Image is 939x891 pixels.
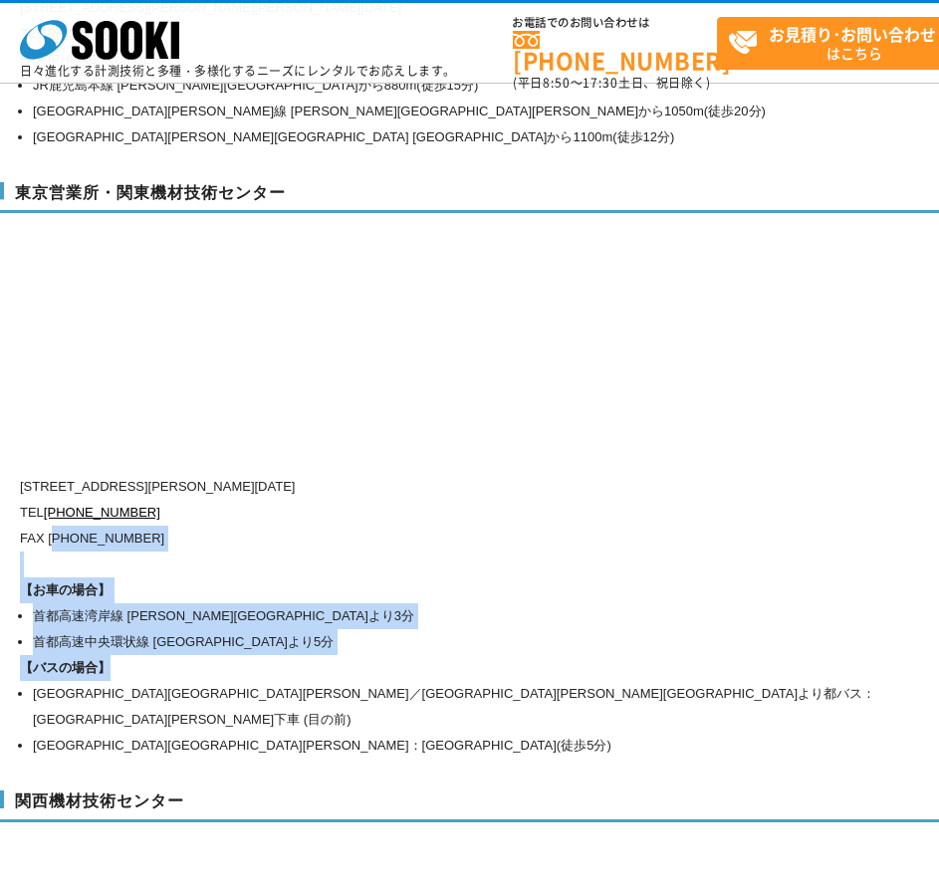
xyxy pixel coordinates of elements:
[513,17,717,29] span: お電話でのお問い合わせは
[513,74,710,92] span: (平日 ～ 土日、祝日除く)
[769,22,936,46] strong: お見積り･お問い合わせ
[543,74,571,92] span: 8:50
[20,65,456,77] p: 日々進化する計測技術と多種・多様化するニーズにレンタルでお応えします。
[44,505,160,520] a: [PHONE_NUMBER]
[513,31,717,72] a: [PHONE_NUMBER]
[583,74,618,92] span: 17:30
